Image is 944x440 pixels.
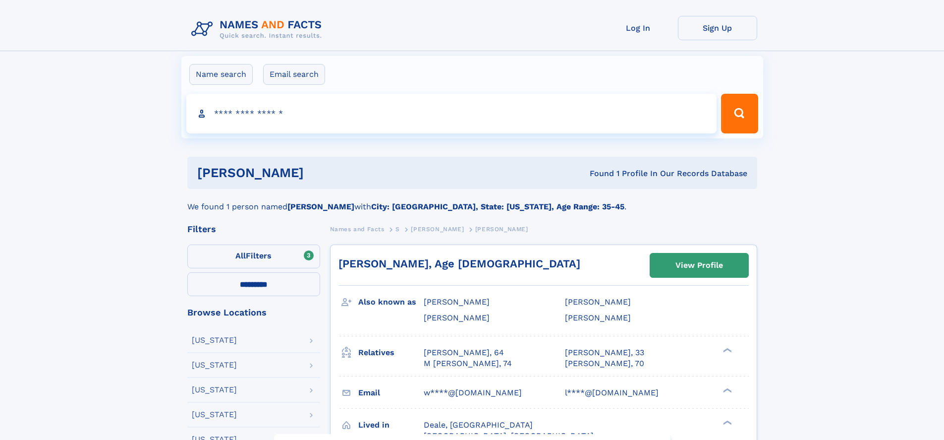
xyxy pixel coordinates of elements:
[338,257,580,270] a: [PERSON_NAME], Age [DEMOGRAPHIC_DATA]
[565,313,631,322] span: [PERSON_NAME]
[721,347,732,353] div: ❯
[192,411,237,419] div: [US_STATE]
[187,308,320,317] div: Browse Locations
[424,297,490,307] span: [PERSON_NAME]
[197,167,447,179] h1: [PERSON_NAME]
[446,168,747,179] div: Found 1 Profile In Our Records Database
[565,297,631,307] span: [PERSON_NAME]
[358,294,424,311] h3: Also known as
[721,419,732,426] div: ❯
[565,358,644,369] a: [PERSON_NAME], 70
[192,386,237,394] div: [US_STATE]
[192,336,237,344] div: [US_STATE]
[187,16,330,43] img: Logo Names and Facts
[186,94,717,133] input: search input
[411,223,464,235] a: [PERSON_NAME]
[187,245,320,268] label: Filters
[358,344,424,361] h3: Relatives
[330,223,385,235] a: Names and Facts
[187,189,757,213] div: We found 1 person named with .
[358,384,424,401] h3: Email
[424,347,504,358] a: [PERSON_NAME], 64
[189,64,253,85] label: Name search
[287,202,354,211] b: [PERSON_NAME]
[424,420,533,430] span: Deale, [GEOGRAPHIC_DATA]
[371,202,624,211] b: City: [GEOGRAPHIC_DATA], State: [US_STATE], Age Range: 35-45
[475,226,528,233] span: [PERSON_NAME]
[424,313,490,322] span: [PERSON_NAME]
[192,361,237,369] div: [US_STATE]
[411,226,464,233] span: [PERSON_NAME]
[565,347,644,358] a: [PERSON_NAME], 33
[235,251,246,260] span: All
[263,64,325,85] label: Email search
[650,253,748,277] a: View Profile
[675,254,723,277] div: View Profile
[395,223,400,235] a: S
[395,226,400,233] span: S
[721,387,732,393] div: ❯
[721,94,758,133] button: Search Button
[599,16,678,40] a: Log In
[358,417,424,434] h3: Lived in
[678,16,757,40] a: Sign Up
[424,358,512,369] a: M [PERSON_NAME], 74
[187,225,320,234] div: Filters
